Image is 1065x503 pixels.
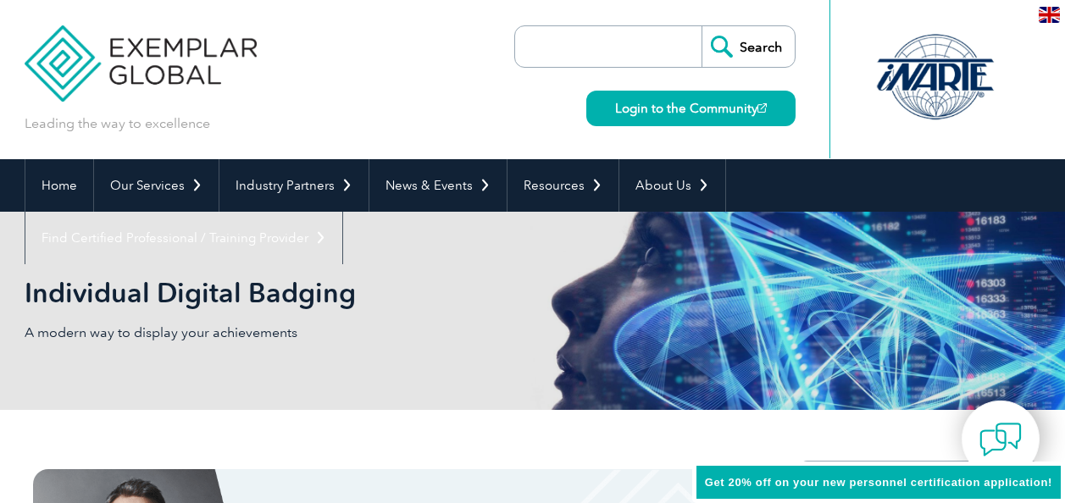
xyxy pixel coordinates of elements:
p: Leading the way to excellence [25,114,210,133]
a: Our Services [94,159,219,212]
a: Home [25,159,93,212]
a: Resources [508,159,618,212]
a: News & Events [369,159,507,212]
span: Get 20% off on your new personnel certification application! [705,476,1052,489]
img: en [1039,7,1060,23]
h2: Individual Digital Badging [25,279,736,307]
a: Industry Partners [219,159,369,212]
input: Search [702,26,795,67]
a: Find Certified Professional / Training Provider [25,212,342,264]
img: open_square.png [757,103,767,113]
p: A modern way to display your achievements [25,323,533,342]
a: Login to the Community [586,91,796,126]
a: About Us [619,159,725,212]
font: Login to the Community [615,101,757,116]
img: contact-chat.png [979,418,1022,461]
